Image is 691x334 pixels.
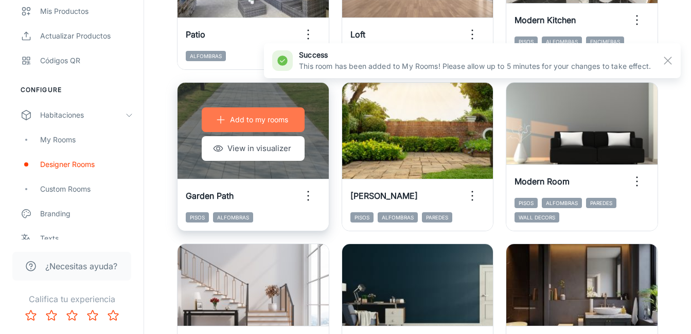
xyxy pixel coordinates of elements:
[350,28,365,41] h6: Loft
[299,49,651,61] h6: success
[299,61,651,72] p: This room has been added to My Rooms! Please allow up to 5 minutes for your changes to take effect.
[186,190,234,202] h6: Garden Path
[586,36,624,47] span: Encimeras
[542,198,582,208] span: Alfombras
[40,6,133,17] div: Mis productos
[40,233,133,244] div: Texts
[40,109,125,121] div: Habitaciones
[515,175,570,188] h6: Modern Room
[40,134,133,145] div: My Rooms
[41,305,62,326] button: Rate 2 star
[40,159,133,170] div: Designer Rooms
[202,136,305,161] button: View in visualizer
[515,212,559,222] span: Wall Decors
[515,14,576,26] h6: Modern Kitchen
[103,305,123,326] button: Rate 5 star
[350,212,374,222] span: Pisos
[40,208,133,219] div: Branding
[40,30,133,42] div: Actualizar productos
[8,293,135,305] p: Califica tu experiencia
[515,36,538,47] span: Pisos
[186,51,226,61] span: Alfombras
[82,305,103,326] button: Rate 4 star
[213,212,253,222] span: Alfombras
[378,212,418,222] span: Alfombras
[586,198,616,208] span: Paredes
[422,212,452,222] span: Paredes
[350,190,418,202] h6: [PERSON_NAME]
[45,260,117,272] span: ¿Necesitas ayuda?
[542,36,582,47] span: Alfombras
[40,183,133,195] div: Custom Rooms
[202,107,305,132] button: Add to my rooms
[186,212,209,222] span: Pisos
[186,28,205,41] h6: Patio
[515,198,538,208] span: Pisos
[230,114,288,125] p: Add to my rooms
[62,305,82,326] button: Rate 3 star
[40,55,133,66] div: Códigos QR
[21,305,41,326] button: Rate 1 star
